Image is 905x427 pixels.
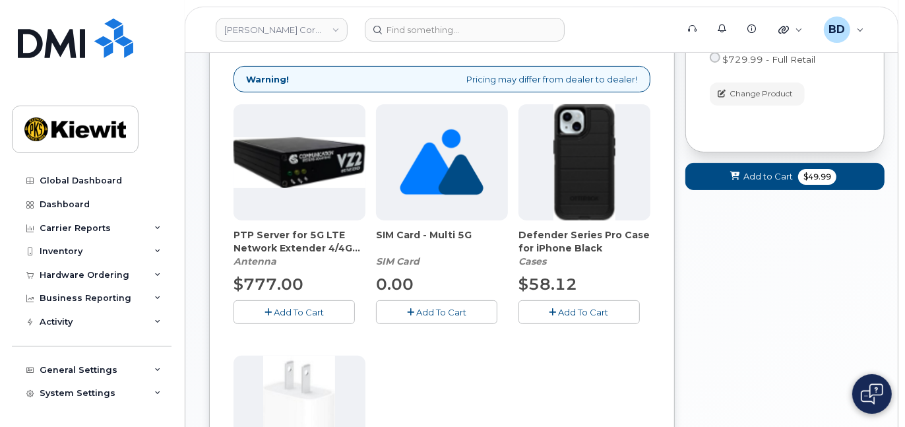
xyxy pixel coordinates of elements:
span: $729.99 - Full Retail [723,54,816,65]
button: Add To Cart [376,300,497,323]
div: PTP Server for 5G LTE Network Extender 4/4G LTE Network Extender 3 [234,228,365,268]
span: Add To Cart [274,307,324,317]
div: Quicklinks [769,16,812,43]
strong: Warning! [246,73,289,86]
span: BD [828,22,845,38]
span: $49.99 [798,169,836,185]
div: Defender Series Pro Case for iPhone Black [518,228,650,268]
span: PTP Server for 5G LTE Network Extender 4/4G LTE Network Extender 3 [234,228,365,255]
img: no_image_found-2caef05468ed5679b831cfe6fc140e25e0c280774317ffc20a367ab7fd17291e.png [400,104,484,220]
input: $729.99 - Full Retail [710,52,720,63]
button: Change Product [710,82,805,106]
span: $58.12 [518,275,577,294]
input: Find something... [365,18,565,42]
em: Cases [518,255,546,267]
div: Pricing may differ from dealer to dealer! [234,66,650,93]
em: SIM Card [376,255,420,267]
span: $777.00 [234,275,303,294]
em: Antenna [234,255,276,267]
img: defenderiphone14.png [553,104,615,220]
span: 0.00 [376,275,414,294]
div: SIM Card - Multi 5G [376,228,508,268]
button: Add To Cart [234,300,355,323]
span: Add To Cart [416,307,466,317]
button: Add To Cart [518,300,640,323]
span: Add to Cart [743,170,793,183]
span: Change Product [730,88,794,100]
span: SIM Card - Multi 5G [376,228,508,255]
div: Barbara Dye [815,16,873,43]
span: Add To Cart [559,307,609,317]
img: Open chat [861,383,883,405]
span: Defender Series Pro Case for iPhone Black [518,228,650,255]
a: Kiewit Corporation [216,18,348,42]
button: Add to Cart $49.99 [685,163,885,190]
img: Casa_Sysem.png [234,137,365,187]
